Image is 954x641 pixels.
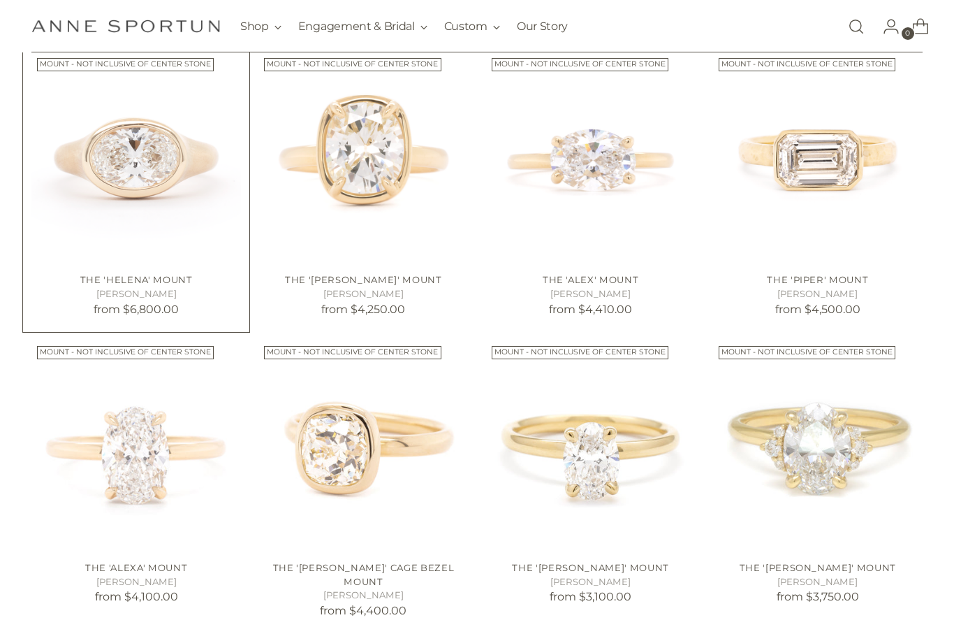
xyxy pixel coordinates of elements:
a: The '[PERSON_NAME]' Cage Bezel Mount [273,562,455,587]
h5: [PERSON_NAME] [258,589,468,603]
p: from $4,250.00 [258,301,468,318]
a: The 'Alex' Mount [486,52,696,262]
h5: [PERSON_NAME] [31,287,241,301]
p: from $3,750.00 [713,589,923,605]
p: from $6,800.00 [31,301,241,318]
a: The 'Alex' Mount [543,274,639,285]
h5: [PERSON_NAME] [713,287,923,301]
h5: [PERSON_NAME] [713,575,923,589]
a: The 'Haley' Mount [258,52,468,262]
h5: [PERSON_NAME] [258,287,468,301]
p: from $3,100.00 [486,589,696,605]
a: The 'Kathleen' Mount [713,340,923,550]
a: Go to the account page [872,13,900,41]
button: Shop [240,11,281,42]
p: from $4,100.00 [31,589,241,605]
a: Anne Sportun Fine Jewellery [31,20,220,33]
p: from $4,400.00 [258,603,468,619]
button: Engagement & Bridal [298,11,427,42]
a: The 'Annie' Mount [486,340,696,550]
h5: [PERSON_NAME] [31,575,241,589]
a: The '[PERSON_NAME]' Mount [512,562,668,573]
p: from $4,500.00 [713,301,923,318]
a: The 'Piper' Mount [767,274,868,285]
button: Custom [444,11,500,42]
a: The '[PERSON_NAME]' Mount [285,274,441,285]
h5: [PERSON_NAME] [486,287,696,301]
a: The 'Anne' Cage Bezel Mount [258,340,468,550]
a: Open search modal [842,13,870,41]
a: Open cart modal [901,13,929,41]
span: 0 [902,27,914,40]
p: from $4,410.00 [486,301,696,318]
a: The '[PERSON_NAME]' Mount [740,562,896,573]
a: The 'Helena' Mount [31,52,241,262]
a: The 'Helena' Mount [80,274,193,285]
a: The 'Piper' Mount [713,52,923,262]
a: The 'Alexa' Mount [85,562,187,573]
a: Our Story [517,11,568,42]
a: The 'Alexa' Mount [31,340,241,550]
h5: [PERSON_NAME] [486,575,696,589]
